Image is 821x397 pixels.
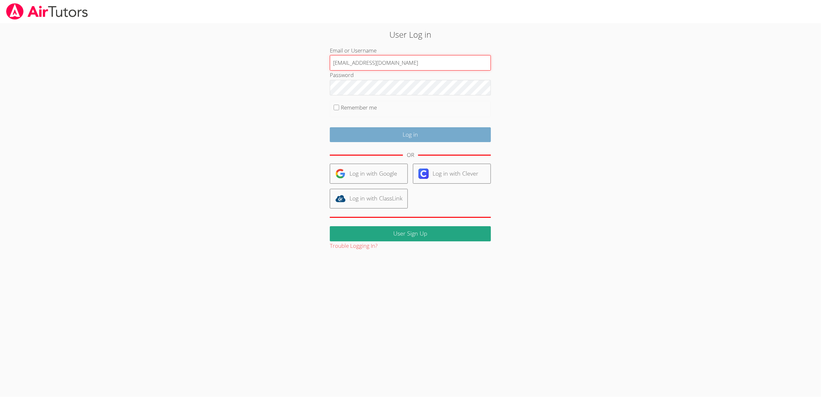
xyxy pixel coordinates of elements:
[5,3,89,20] img: airtutors_banner-c4298cdbf04f3fff15de1276eac7730deb9818008684d7c2e4769d2f7ddbe033.png
[330,127,491,142] input: Log in
[335,169,346,179] img: google-logo-50288ca7cdecda66e5e0955fdab243c47b7ad437acaf1139b6f446037453330a.svg
[341,104,377,111] label: Remember me
[189,28,632,41] h2: User Log in
[330,241,377,251] button: Trouble Logging In?
[407,150,414,160] div: OR
[330,71,354,79] label: Password
[330,47,377,54] label: Email or Username
[330,189,408,208] a: Log in with ClassLink
[330,164,408,183] a: Log in with Google
[335,193,346,204] img: classlink-logo-d6bb404cc1216ec64c9a2012d9dc4662098be43eaf13dc465df04b49fa7ab582.svg
[418,169,429,179] img: clever-logo-6eab21bc6e7a338710f1a6ff85c0baf02591cd810cc4098c63d3a4b26e2feb20.svg
[330,226,491,241] a: User Sign Up
[413,164,491,183] a: Log in with Clever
